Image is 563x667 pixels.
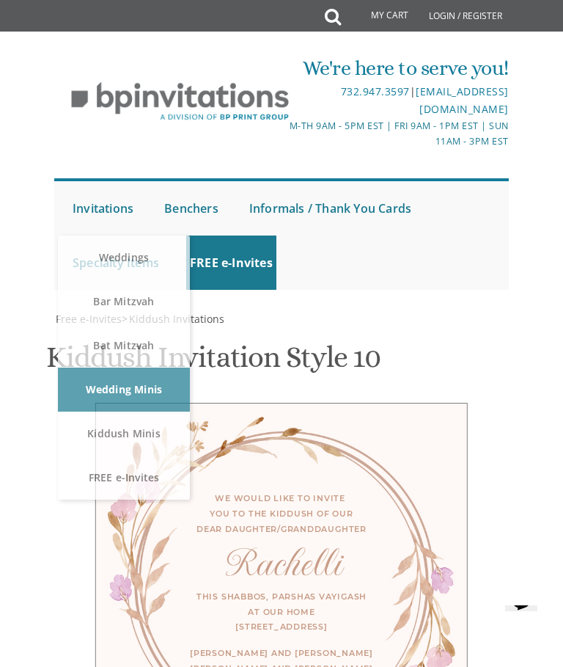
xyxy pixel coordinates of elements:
[416,84,509,116] a: [EMAIL_ADDRESS][DOMAIN_NAME]
[58,456,190,500] a: FREE e-Invites
[125,492,438,537] div: We would like to invite you to the kiddush of our dear daughter/granddaughter
[58,324,190,368] a: Bat Mitzvah
[282,83,509,118] div: |
[58,412,190,456] a: Kiddush Minis
[54,71,306,132] img: BP Invitation Loft
[161,181,222,236] a: Benchers
[56,312,122,326] span: Free e-Invites
[125,555,438,571] div: Rachelli
[282,54,509,83] div: We're here to serve you!
[58,280,190,324] a: Bar Mitzvah
[58,236,190,280] a: Weddings
[186,236,276,290] a: FREE e-Invites
[46,341,380,384] h1: Kiddush Invitation Style 10
[499,605,548,652] iframe: chat widget
[339,1,419,31] a: My Cart
[69,181,137,236] a: Invitations
[341,84,410,98] a: 732.947.3597
[54,312,122,326] a: Free e-Invites
[282,118,509,150] div: M-Th 9am - 5pm EST | Fri 9am - 1pm EST | Sun 11am - 3pm EST
[246,181,415,236] a: Informals / Thank You Cards
[58,368,190,412] a: Wedding Minis
[125,589,438,635] div: This Shabbos, Parshas Vayigash at our home [STREET_ADDRESS]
